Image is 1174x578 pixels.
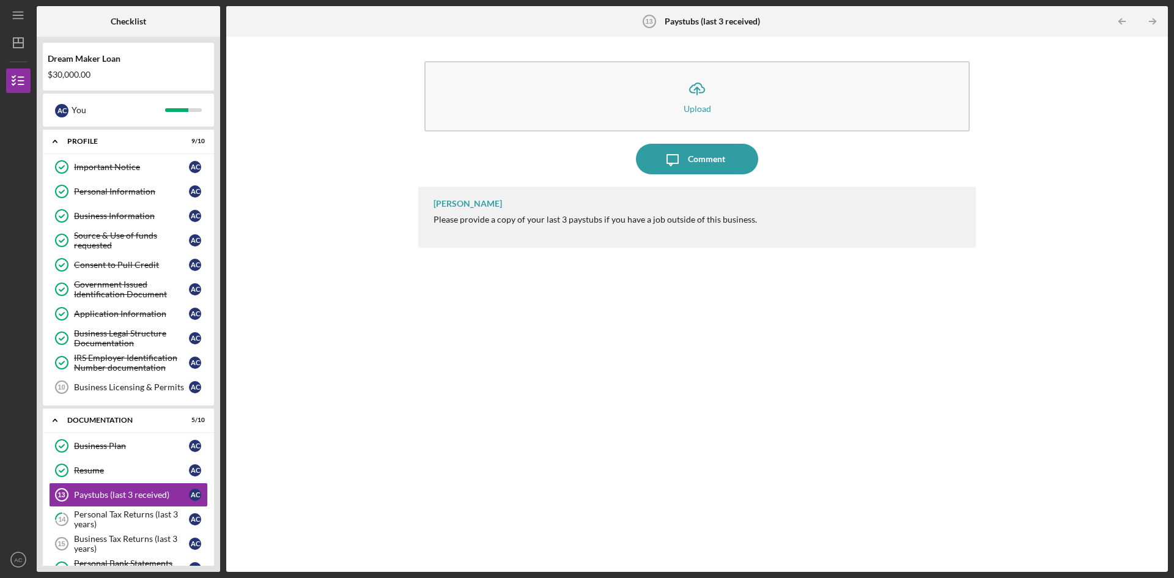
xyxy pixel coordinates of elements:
a: Source & Use of funds requestedAC [49,228,208,253]
div: Profile [67,138,174,145]
div: Personal Bank Statements (last 12 months) [74,558,189,578]
div: A C [189,185,201,198]
div: Documentation [67,417,174,424]
b: Checklist [111,17,146,26]
div: A C [189,538,201,550]
div: A C [189,357,201,369]
div: A C [189,234,201,246]
a: Application InformationAC [49,302,208,326]
div: Resume [74,465,189,475]
div: You [72,100,165,120]
div: Comment [688,144,725,174]
div: Business Licensing & Permits [74,382,189,392]
text: AC [14,557,22,563]
div: Business Plan [74,441,189,451]
div: Please provide a copy of your last 3 paystubs if you have a job outside of this business. [434,215,757,224]
div: A C [189,161,201,173]
div: Paystubs (last 3 received) [74,490,189,500]
a: Business Legal Structure DocumentationAC [49,326,208,350]
tspan: 10 [57,383,65,391]
div: A C [189,332,201,344]
div: 5 / 10 [183,417,205,424]
div: A C [189,489,201,501]
a: Personal InformationAC [49,179,208,204]
tspan: 15 [57,540,65,547]
div: Upload [684,104,711,113]
a: Government Issued Identification DocumentAC [49,277,208,302]
div: [PERSON_NAME] [434,199,502,209]
button: Comment [636,144,758,174]
button: AC [6,547,31,572]
div: A C [189,562,201,574]
div: A C [189,513,201,525]
div: A C [55,104,68,117]
div: A C [189,308,201,320]
div: A C [189,440,201,452]
tspan: 13 [645,18,652,25]
div: Personal Tax Returns (last 3 years) [74,509,189,529]
a: Business InformationAC [49,204,208,228]
a: Business PlanAC [49,434,208,458]
b: Paystubs (last 3 received) [665,17,760,26]
div: A C [189,283,201,295]
a: 14Personal Tax Returns (last 3 years)AC [49,507,208,532]
div: Important Notice [74,162,189,172]
div: Dream Maker Loan [48,54,209,64]
a: 13Paystubs (last 3 received)AC [49,483,208,507]
a: Important NoticeAC [49,155,208,179]
a: ResumeAC [49,458,208,483]
div: IRS Employer Identification Number documentation [74,353,189,372]
button: Upload [424,61,970,132]
div: Business Tax Returns (last 3 years) [74,534,189,554]
a: Consent to Pull CreditAC [49,253,208,277]
div: A C [189,210,201,222]
div: A C [189,259,201,271]
div: Application Information [74,309,189,319]
a: IRS Employer Identification Number documentationAC [49,350,208,375]
a: 15Business Tax Returns (last 3 years)AC [49,532,208,556]
div: Consent to Pull Credit [74,260,189,270]
div: Source & Use of funds requested [74,231,189,250]
div: Government Issued Identification Document [74,280,189,299]
div: Business Legal Structure Documentation [74,328,189,348]
div: A C [189,381,201,393]
tspan: 13 [57,491,65,498]
div: $30,000.00 [48,70,209,80]
tspan: 14 [58,516,66,524]
div: Business Information [74,211,189,221]
div: Personal Information [74,187,189,196]
div: 9 / 10 [183,138,205,145]
div: A C [189,464,201,476]
a: 10Business Licensing & PermitsAC [49,375,208,399]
